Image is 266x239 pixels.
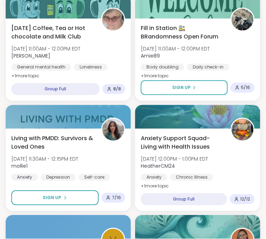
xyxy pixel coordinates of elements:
[102,119,124,141] img: mollie1
[141,174,167,181] div: Anxiety
[11,174,38,181] div: Anxiety
[11,190,99,205] button: Sign Up
[172,84,191,91] span: Sign Up
[232,8,254,30] img: Amie89
[113,86,121,92] span: 8 / 8
[79,174,110,181] div: Self-care
[11,45,80,52] span: [DATE] 11:00AM - 12:00PM EDT
[141,80,228,95] button: Sign Up
[11,83,100,95] div: Group Full
[187,64,230,71] div: Daily check-in
[170,174,213,181] div: Chronic Illness
[11,64,71,71] div: General mental health
[141,64,184,71] div: Body doubling
[141,45,210,52] span: [DATE] 11:00AM - 12:00PM EDT
[11,134,93,151] span: Living with PMDD: Survivors & Loved Ones
[141,52,160,59] b: Amie89
[141,155,208,162] span: [DATE] 12:00PM - 1:00PM EDT
[141,134,223,151] span: Anxiety Support Squad- Living with Health Issues
[41,174,76,181] div: Depression
[141,24,223,41] span: Fill in Station 🚉 BRandomness Open Forum
[11,162,28,169] b: mollie1
[141,162,175,169] b: HeatherCM24
[241,196,250,202] span: 12 / 12
[11,24,93,41] span: [DATE] Coffee, Tea or Hot chocolate and Milk Club
[112,195,121,201] span: 7 / 16
[11,155,78,162] span: [DATE] 11:30AM - 12:15PM EDT
[141,193,227,205] div: Group Full
[11,52,50,59] b: [PERSON_NAME]
[43,195,62,201] span: Sign Up
[74,64,108,71] div: Loneliness
[102,8,124,30] img: Susan
[232,119,254,141] img: HeatherCM24
[241,85,250,90] span: 5 / 16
